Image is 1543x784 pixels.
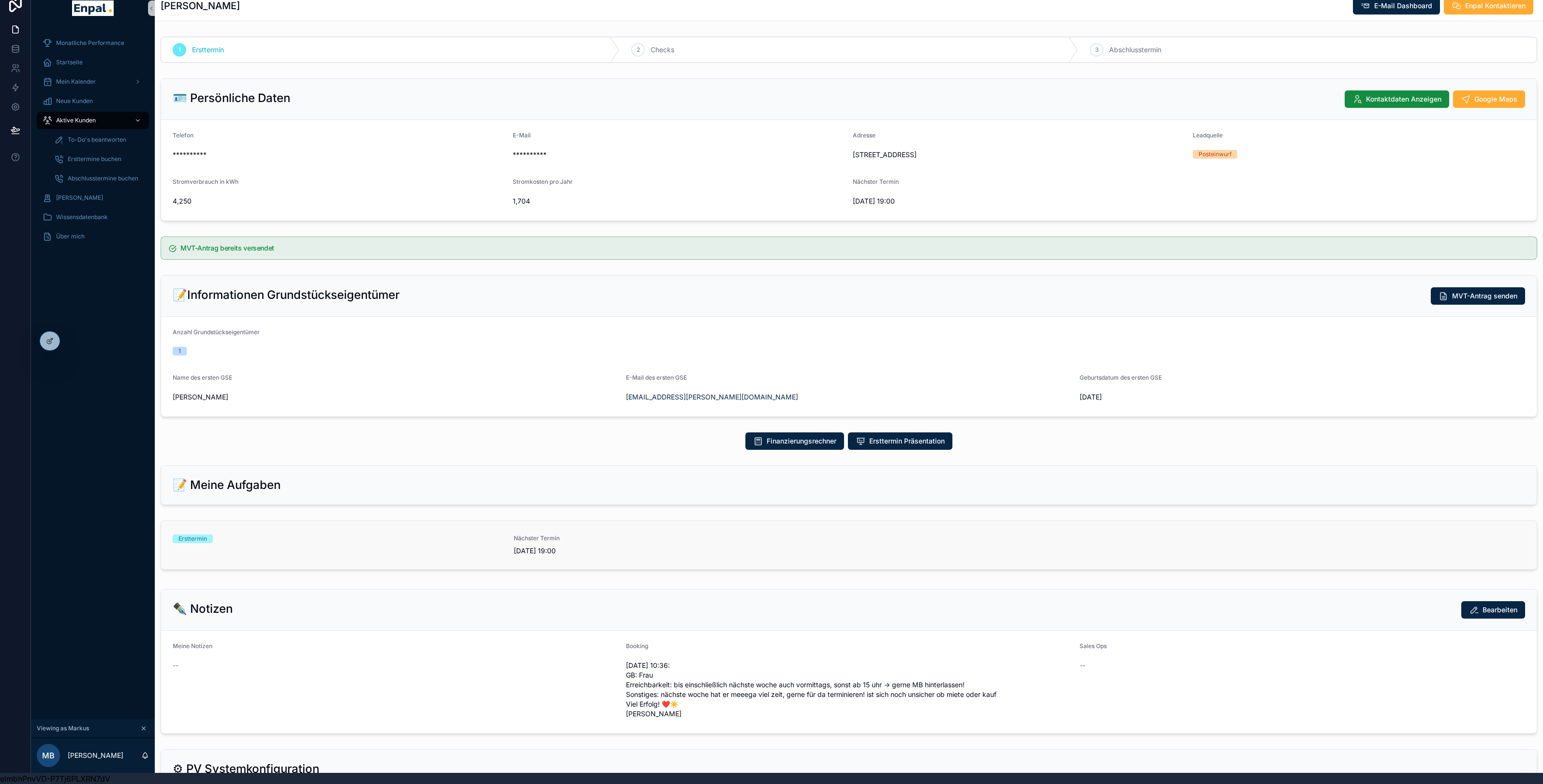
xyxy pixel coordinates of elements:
[173,178,238,185] span: Stromverbrauch in kWh
[48,150,149,168] a: Ersttermine buchen
[42,750,55,761] span: MB
[637,46,640,54] span: 2
[514,534,843,542] span: Nächster Termin
[1366,94,1441,104] span: Kontaktdaten Anzeigen
[173,392,618,402] span: [PERSON_NAME]
[37,228,149,245] a: Über mich
[173,328,260,336] span: Anzahl Grundstückseigentümer
[173,661,178,670] span: --
[37,34,149,52] a: Monatliche Performance
[1095,46,1098,54] span: 3
[31,28,155,258] div: scrollable content
[1199,150,1231,159] div: Posteinwurf
[173,642,212,650] span: Meine Notizen
[56,97,93,105] span: Neue Kunden
[626,392,798,402] a: [EMAIL_ADDRESS][PERSON_NAME][DOMAIN_NAME]
[513,196,845,206] span: 1,704
[178,347,181,355] div: 1
[37,112,149,129] a: Aktive Kunden
[56,233,85,240] span: Über mich
[1080,642,1107,650] span: Sales Ops
[180,245,1529,251] h5: MVT-Antrag bereits versendet
[56,194,103,202] span: [PERSON_NAME]
[56,78,96,86] span: Mein Kalender
[56,39,124,47] span: Monatliche Performance
[1483,605,1517,615] span: Bearbeiten
[37,54,149,71] a: Startseite
[513,178,573,185] span: Stromkosten pro Jahr
[173,374,232,381] span: Name des ersten GSE
[37,73,149,90] a: Mein Kalender
[68,136,126,144] span: To-Do's beantworten
[37,725,89,732] span: Viewing as Markus
[1080,392,1525,402] span: [DATE]
[1453,90,1525,108] button: Google Maps
[853,196,1185,206] span: [DATE] 19:00
[853,132,875,139] span: Adresse
[68,175,138,182] span: Abschlusstermine buchen
[1080,661,1085,670] span: --
[1374,1,1432,11] span: E-Mail Dashboard
[173,196,505,206] span: 4,250
[56,117,96,124] span: Aktive Kunden
[48,170,149,187] a: Abschlusstermine buchen
[56,213,108,221] span: Wissensdatenbank
[513,132,531,139] span: E-Mail
[68,155,121,163] span: Ersttermine buchen
[37,208,149,226] a: Wissensdatenbank
[1465,1,1526,11] span: Enpal Kontaktieren
[767,436,836,446] span: Finanzierungsrechner
[173,90,290,106] h2: 🪪 Persönliche Daten
[1193,132,1223,139] span: Leadquelle
[192,45,224,55] span: Ersttermin
[173,287,400,303] h2: 📝Informationen Grundstückseigentümer
[161,521,1537,569] a: ErstterminNächster Termin[DATE] 19:00
[869,436,945,446] span: Ersttermin Präsentation
[1109,45,1161,55] span: Abschlusstermin
[745,432,844,450] button: Finanzierungsrechner
[173,761,319,777] h2: ⚙ PV Systemkonfiguration
[1452,291,1517,301] span: MVT-Antrag senden
[178,46,181,54] span: 1
[173,132,193,139] span: Telefon
[626,642,648,650] span: Booking
[173,477,281,493] h2: 📝 Meine Aufgaben
[1345,90,1449,108] button: Kontaktdaten Anzeigen
[37,189,149,207] a: [PERSON_NAME]
[173,601,233,617] h2: ✒️ Notizen
[853,150,1185,160] span: [STREET_ADDRESS]
[853,178,899,185] span: Nächster Termin
[848,432,952,450] button: Ersttermin Präsentation
[48,131,149,148] a: To-Do's beantworten
[1080,374,1162,381] span: Geburtsdatum des ersten GSE
[1474,94,1517,104] span: Google Maps
[514,546,843,556] span: [DATE] 19:00
[178,534,207,543] div: Ersttermin
[37,92,149,110] a: Neue Kunden
[626,374,687,381] span: E-Mail des ersten GSE
[56,59,83,66] span: Startseite
[651,45,674,55] span: Checks
[68,751,123,760] p: [PERSON_NAME]
[72,0,113,16] img: App logo
[626,661,1071,719] span: [DATE] 10:36: GB: Frau Erreichbarkeit: bis einschließlich nächste woche auch vormittags, sonst ab...
[1431,287,1525,305] button: MVT-Antrag senden
[1461,601,1525,619] button: Bearbeiten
